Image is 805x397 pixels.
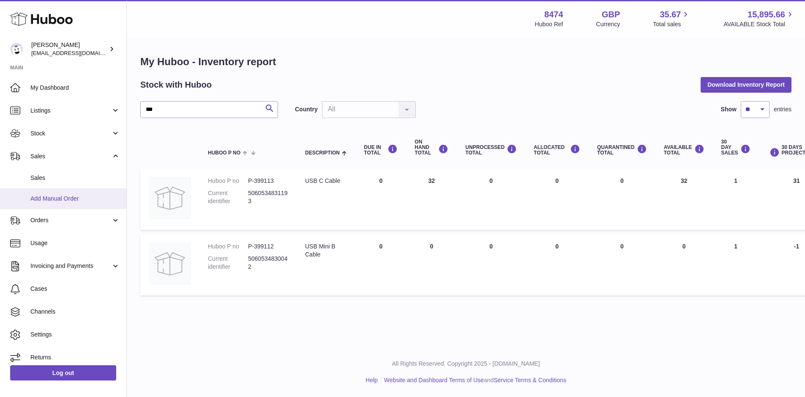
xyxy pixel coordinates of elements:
div: ALLOCATED Total [534,144,580,156]
td: 1 [713,234,759,295]
img: orders@neshealth.com [10,43,23,55]
span: 15,895.66 [748,9,785,20]
span: Huboo P no [208,150,240,156]
td: 0 [406,234,457,295]
td: 0 [457,234,525,295]
dt: Current identifier [208,255,248,271]
span: Usage [30,239,120,247]
div: 30 DAY SALES [721,139,750,156]
span: entries [774,105,791,113]
img: product image [149,243,191,285]
span: My Dashboard [30,84,120,92]
span: 0 [620,177,624,184]
span: Invoicing and Payments [30,262,111,270]
div: Huboo Ref [535,20,563,28]
td: 1 [713,168,759,230]
td: 0 [355,234,406,295]
td: 0 [655,234,713,295]
p: All Rights Reserved. Copyright 2025 - [DOMAIN_NAME] [134,360,798,368]
label: Country [295,105,318,113]
span: Orders [30,216,111,224]
strong: 8474 [544,9,563,20]
td: 0 [457,168,525,230]
dd: 5060534831193 [248,189,288,205]
span: Settings [30,331,120,339]
a: Log out [10,365,116,380]
td: 0 [525,168,589,230]
dt: Huboo P no [208,243,248,251]
h1: My Huboo - Inventory report [140,55,791,69]
span: Total sales [653,20,690,28]
img: product image [149,177,191,219]
span: Stock [30,130,111,138]
li: and [381,376,566,384]
span: 35.67 [660,9,681,20]
td: 0 [525,234,589,295]
div: DUE IN TOTAL [364,144,398,156]
span: 0 [620,243,624,250]
a: Service Terms & Conditions [494,377,566,383]
div: [PERSON_NAME] [31,41,107,57]
div: ON HAND Total [415,139,448,156]
span: Returns [30,353,120,361]
dd: P-399112 [248,243,288,251]
dd: P-399113 [248,177,288,185]
dd: 5060534830042 [248,255,288,271]
a: 35.67 Total sales [653,9,690,28]
span: Cases [30,285,120,293]
a: 15,895.66 AVAILABLE Stock Total [723,9,795,28]
div: QUARANTINED Total [597,144,647,156]
a: Website and Dashboard Terms of Use [384,377,484,383]
div: USB Mini B Cable [305,243,347,259]
span: Description [305,150,340,156]
strong: GBP [602,9,620,20]
dt: Current identifier [208,189,248,205]
td: 32 [406,168,457,230]
span: Add Manual Order [30,195,120,203]
td: 32 [655,168,713,230]
span: [EMAIL_ADDRESS][DOMAIN_NAME] [31,50,124,56]
span: Listings [30,107,111,115]
label: Show [721,105,737,113]
a: Help [366,377,378,383]
h2: Stock with Huboo [140,79,212,91]
span: Sales [30,174,120,182]
button: Download Inventory Report [701,77,791,92]
span: Sales [30,152,111,160]
dt: Huboo P no [208,177,248,185]
div: Currency [596,20,620,28]
td: 0 [355,168,406,230]
div: AVAILABLE Total [664,144,704,156]
div: UNPROCESSED Total [465,144,517,156]
span: Channels [30,308,120,316]
span: AVAILABLE Stock Total [723,20,795,28]
div: USB C Cable [305,177,347,185]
